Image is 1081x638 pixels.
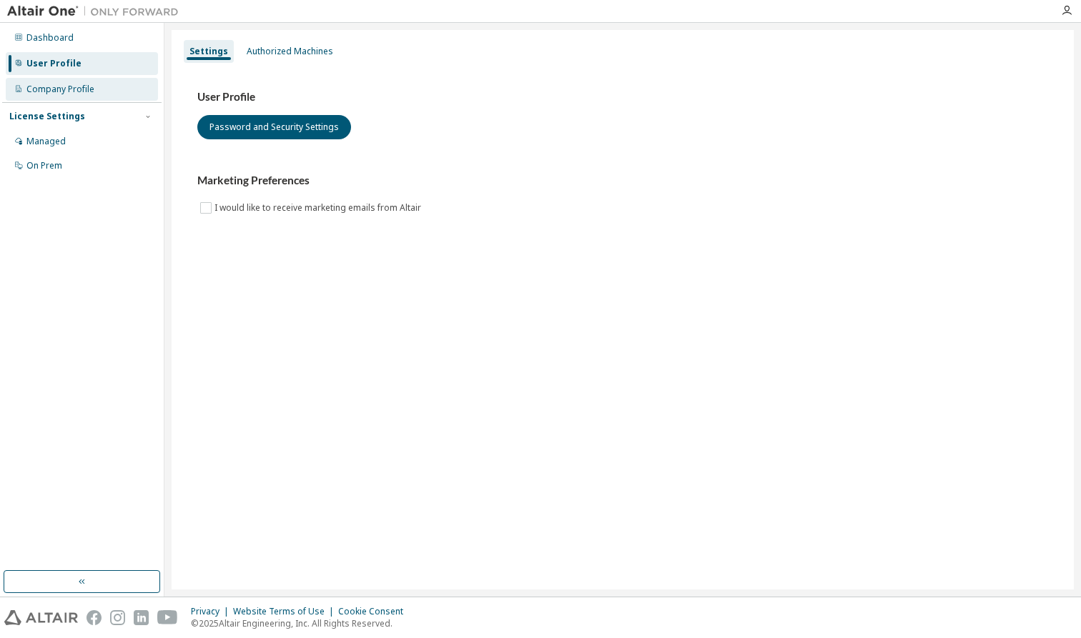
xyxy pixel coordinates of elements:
img: Altair One [7,4,186,19]
button: Password and Security Settings [197,115,351,139]
div: User Profile [26,58,82,69]
div: Dashboard [26,32,74,44]
div: Privacy [191,606,233,617]
img: linkedin.svg [134,610,149,625]
div: License Settings [9,111,85,122]
div: Cookie Consent [338,606,412,617]
div: Website Terms of Use [233,606,338,617]
img: facebook.svg [87,610,102,625]
div: Settings [189,46,228,57]
div: Managed [26,136,66,147]
img: altair_logo.svg [4,610,78,625]
p: © 2025 Altair Engineering, Inc. All Rights Reserved. [191,617,412,629]
label: I would like to receive marketing emails from Altair [214,199,424,216]
div: Company Profile [26,84,94,95]
div: On Prem [26,160,62,171]
h3: Marketing Preferences [197,174,1048,188]
div: Authorized Machines [247,46,333,57]
h3: User Profile [197,90,1048,104]
img: youtube.svg [157,610,178,625]
img: instagram.svg [110,610,125,625]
